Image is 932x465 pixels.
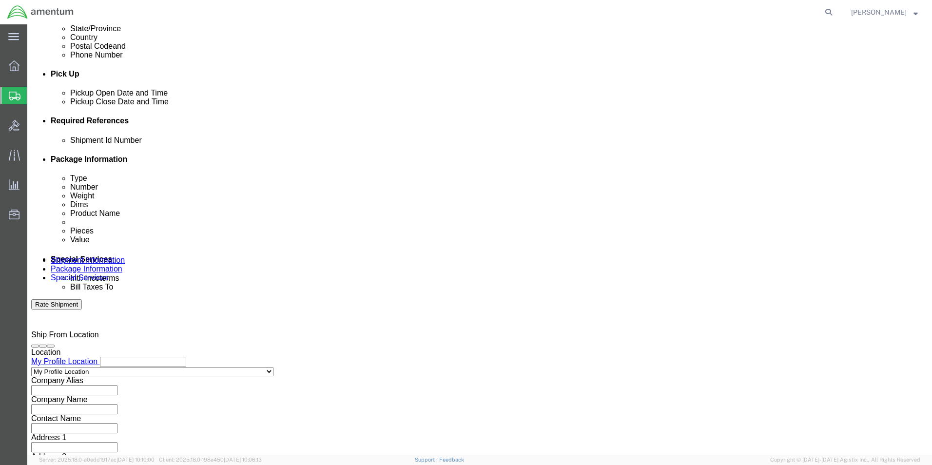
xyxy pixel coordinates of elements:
span: Server: 2025.18.0-a0edd1917ac [39,457,155,463]
a: Feedback [439,457,464,463]
button: [PERSON_NAME] [851,6,918,18]
span: [DATE] 10:06:13 [224,457,262,463]
span: [DATE] 10:10:00 [116,457,155,463]
span: Copyright © [DATE]-[DATE] Agistix Inc., All Rights Reserved [770,456,920,464]
span: ADRIAN RODRIGUEZ, JR [851,7,907,18]
span: Client: 2025.18.0-198a450 [159,457,262,463]
iframe: FS Legacy Container [27,24,932,455]
img: logo [7,5,74,19]
a: Support [415,457,439,463]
